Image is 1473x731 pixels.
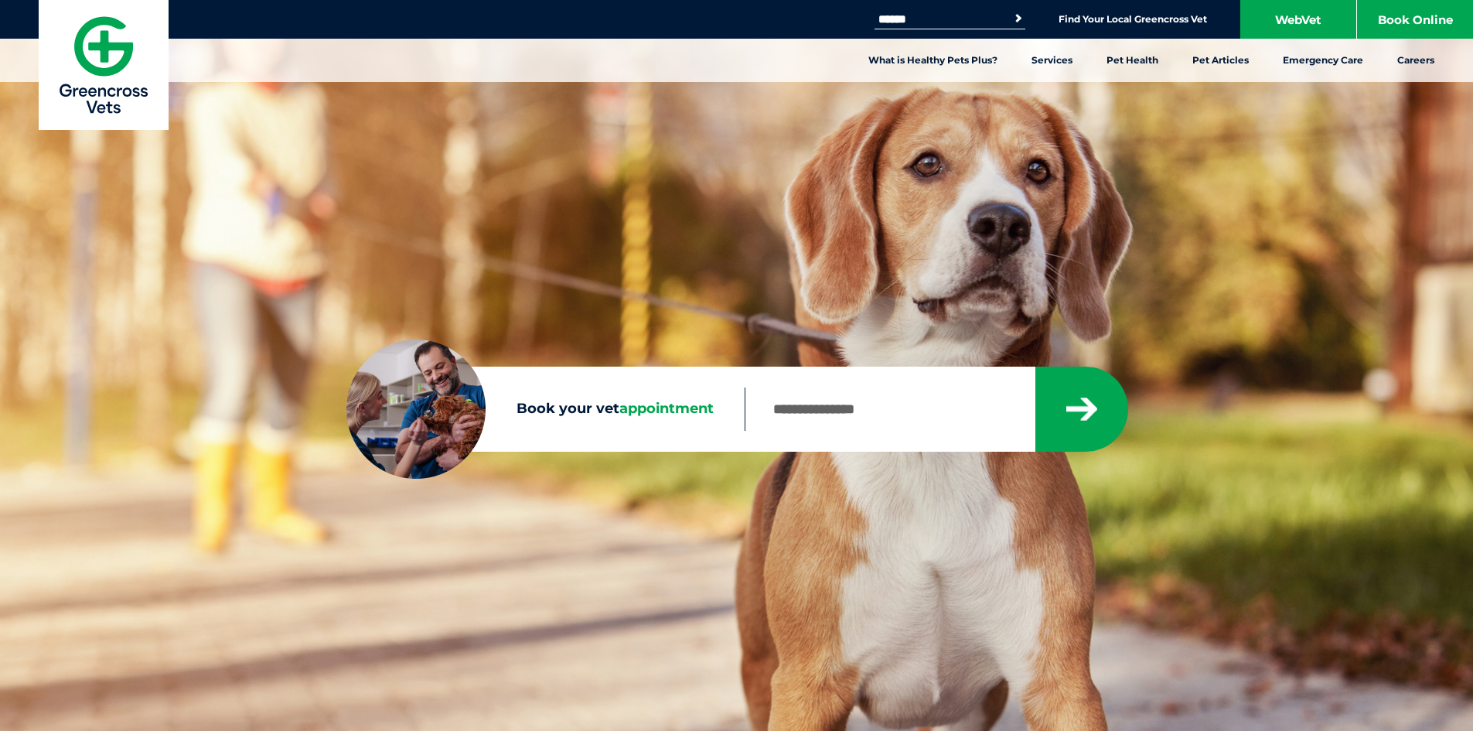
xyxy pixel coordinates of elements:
[1059,13,1207,26] a: Find Your Local Greencross Vet
[1266,39,1380,82] a: Emergency Care
[1380,39,1451,82] a: Careers
[1014,39,1089,82] a: Services
[1175,39,1266,82] a: Pet Articles
[851,39,1014,82] a: What is Healthy Pets Plus?
[1089,39,1175,82] a: Pet Health
[1011,11,1026,26] button: Search
[346,398,745,421] label: Book your vet
[619,400,714,417] span: appointment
